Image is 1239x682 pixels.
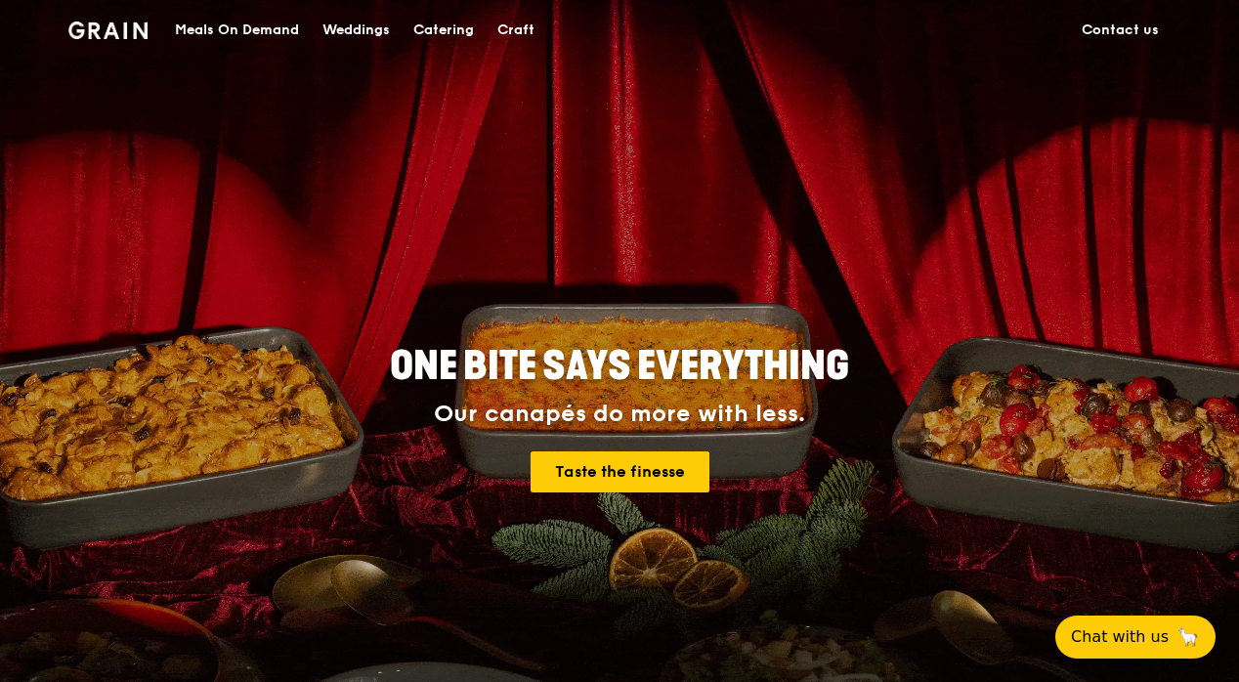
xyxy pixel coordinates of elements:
[175,1,299,60] div: Meals On Demand
[1070,1,1171,60] a: Contact us
[486,1,546,60] a: Craft
[322,1,390,60] div: Weddings
[68,21,148,39] img: Grain
[1071,625,1169,649] span: Chat with us
[402,1,486,60] a: Catering
[531,451,709,492] a: Taste the finesse
[1055,616,1216,659] button: Chat with us🦙
[497,1,534,60] div: Craft
[1176,625,1200,649] span: 🦙
[311,1,402,60] a: Weddings
[413,1,474,60] div: Catering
